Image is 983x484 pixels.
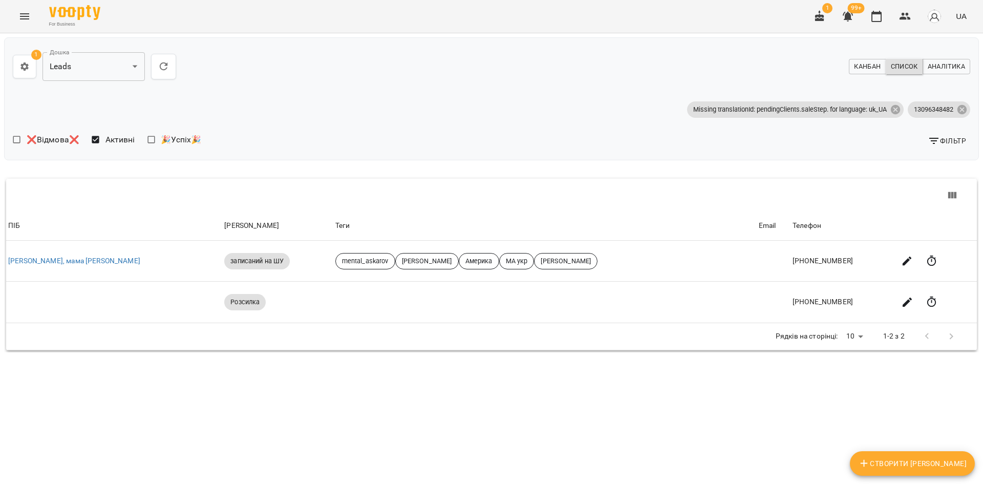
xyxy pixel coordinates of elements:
span: Missing translationId: pendingClients.saleStep. for language: uk_UA [687,105,893,114]
div: Розсилка [224,294,266,310]
div: Table Toolbar [6,179,977,212]
span: Аналітика [928,61,965,72]
span: mental_askarov [336,257,395,266]
p: 1-2 з 2 [883,331,905,342]
span: Фільтр [928,135,966,147]
button: Menu [12,4,37,29]
span: МА укр [500,257,534,266]
img: Voopty Logo [49,5,100,20]
div: [PERSON_NAME] [224,220,331,232]
button: Фільтр [924,132,970,150]
span: 1 [31,50,41,60]
span: UA [956,11,967,22]
span: ❌Відмова❌ [27,134,79,146]
span: записаний на ШУ [224,257,290,266]
button: Канбан [849,59,886,74]
button: View Columns [940,183,965,208]
div: записаний на ШУ [224,253,290,269]
button: Список [886,59,923,74]
span: Розсилка [224,298,266,307]
span: For Business [49,21,100,28]
div: Leads [42,52,145,81]
span: 🎉Успіх🎉 [161,134,201,146]
span: Канбан [854,61,881,72]
span: Активні [105,134,135,146]
div: Missing translationId: pendingClients.saleStep. for language: uk_UA [687,101,904,118]
p: Рядків на сторінці: [776,331,838,342]
a: [PERSON_NAME], мама [PERSON_NAME] [8,257,140,265]
span: Америка [459,257,499,266]
td: [PHONE_NUMBER] [790,282,893,323]
span: [PERSON_NAME] [535,257,597,266]
span: 99+ [848,3,865,13]
button: UA [952,7,971,26]
span: [PERSON_NAME] [396,257,458,266]
div: 10 [842,329,867,344]
button: Аналітика [923,59,970,74]
div: 13096348482 [908,101,970,118]
span: Список [891,61,918,72]
div: ПІБ [8,220,220,232]
div: Теги [335,220,755,232]
span: 13096348482 [908,105,959,114]
td: [PHONE_NUMBER] [790,241,893,282]
span: 1 [822,3,832,13]
div: Email [759,220,788,232]
div: Телефон [793,220,891,232]
img: avatar_s.png [927,9,942,24]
